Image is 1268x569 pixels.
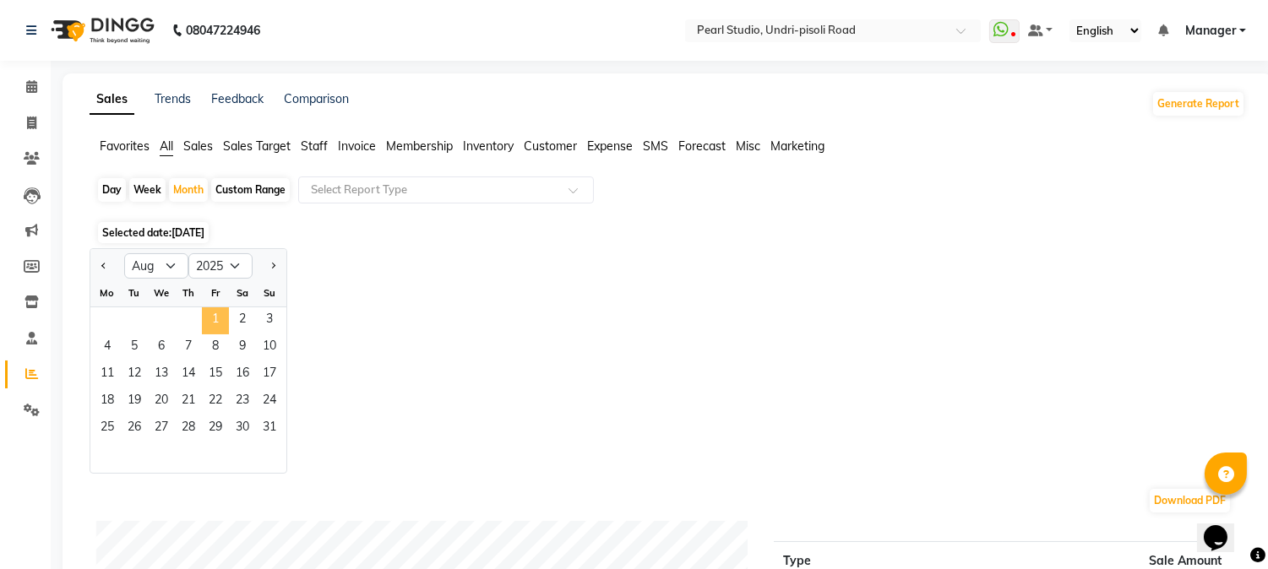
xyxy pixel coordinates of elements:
span: 21 [175,388,202,415]
span: Sales Target [223,138,291,154]
span: 5 [121,334,148,361]
div: Thursday, August 21, 2025 [175,388,202,415]
a: Feedback [211,91,264,106]
span: 14 [175,361,202,388]
div: Saturday, August 23, 2025 [229,388,256,415]
span: Selected date: [98,222,209,243]
div: Month [169,178,208,202]
div: Week [129,178,166,202]
span: 22 [202,388,229,415]
div: Wednesday, August 13, 2025 [148,361,175,388]
div: Monday, August 25, 2025 [94,415,121,442]
a: Sales [90,84,134,115]
span: 12 [121,361,148,388]
span: Manager [1185,22,1236,40]
span: 2 [229,307,256,334]
span: 11 [94,361,121,388]
span: 10 [256,334,283,361]
div: Thursday, August 7, 2025 [175,334,202,361]
span: 3 [256,307,283,334]
span: 30 [229,415,256,442]
a: Comparison [284,91,349,106]
span: Invoice [338,138,376,154]
div: Friday, August 8, 2025 [202,334,229,361]
div: Wednesday, August 27, 2025 [148,415,175,442]
div: Tu [121,279,148,306]
div: Sunday, August 10, 2025 [256,334,283,361]
span: 7 [175,334,202,361]
div: Saturday, August 30, 2025 [229,415,256,442]
span: 25 [94,415,121,442]
button: Generate Report [1153,92,1244,116]
span: SMS [643,138,668,154]
div: Tuesday, August 26, 2025 [121,415,148,442]
div: Friday, August 22, 2025 [202,388,229,415]
div: Friday, August 29, 2025 [202,415,229,442]
div: Tuesday, August 12, 2025 [121,361,148,388]
span: 8 [202,334,229,361]
div: Sunday, August 3, 2025 [256,307,283,334]
a: Trends [155,91,191,106]
span: Expense [587,138,633,154]
div: Tuesday, August 19, 2025 [121,388,148,415]
b: 08047224946 [186,7,260,54]
div: Thursday, August 28, 2025 [175,415,202,442]
div: Sunday, August 31, 2025 [256,415,283,442]
span: [DATE] [171,226,204,239]
select: Select month [124,253,188,279]
span: Staff [301,138,328,154]
span: Marketing [770,138,824,154]
div: Su [256,279,283,306]
span: 29 [202,415,229,442]
span: 27 [148,415,175,442]
span: 13 [148,361,175,388]
span: 23 [229,388,256,415]
button: Next month [266,252,280,279]
div: Thursday, August 14, 2025 [175,361,202,388]
div: Saturday, August 16, 2025 [229,361,256,388]
span: Inventory [463,138,514,154]
span: 18 [94,388,121,415]
span: 16 [229,361,256,388]
div: Sa [229,279,256,306]
span: 6 [148,334,175,361]
img: logo [43,7,159,54]
div: Friday, August 1, 2025 [202,307,229,334]
span: Membership [386,138,453,154]
div: Friday, August 15, 2025 [202,361,229,388]
span: Sales [183,138,213,154]
span: 19 [121,388,148,415]
div: Sunday, August 17, 2025 [256,361,283,388]
span: 24 [256,388,283,415]
span: 4 [94,334,121,361]
select: Select year [188,253,253,279]
div: Mo [94,279,121,306]
div: Saturday, August 9, 2025 [229,334,256,361]
div: Monday, August 18, 2025 [94,388,121,415]
span: 26 [121,415,148,442]
span: 20 [148,388,175,415]
span: Favorites [100,138,150,154]
span: 1 [202,307,229,334]
div: Custom Range [211,178,290,202]
span: 9 [229,334,256,361]
div: Day [98,178,126,202]
div: Sunday, August 24, 2025 [256,388,283,415]
span: Customer [524,138,577,154]
div: We [148,279,175,306]
button: Previous month [97,252,111,279]
button: Download PDF [1150,489,1230,512]
div: Fr [202,279,229,306]
div: Monday, August 4, 2025 [94,334,121,361]
div: Tuesday, August 5, 2025 [121,334,148,361]
iframe: chat widget [1197,501,1251,552]
div: Wednesday, August 20, 2025 [148,388,175,415]
span: All [160,138,173,154]
div: Th [175,279,202,306]
div: Monday, August 11, 2025 [94,361,121,388]
span: Forecast [678,138,726,154]
span: Misc [736,138,760,154]
div: Saturday, August 2, 2025 [229,307,256,334]
span: 28 [175,415,202,442]
span: 15 [202,361,229,388]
